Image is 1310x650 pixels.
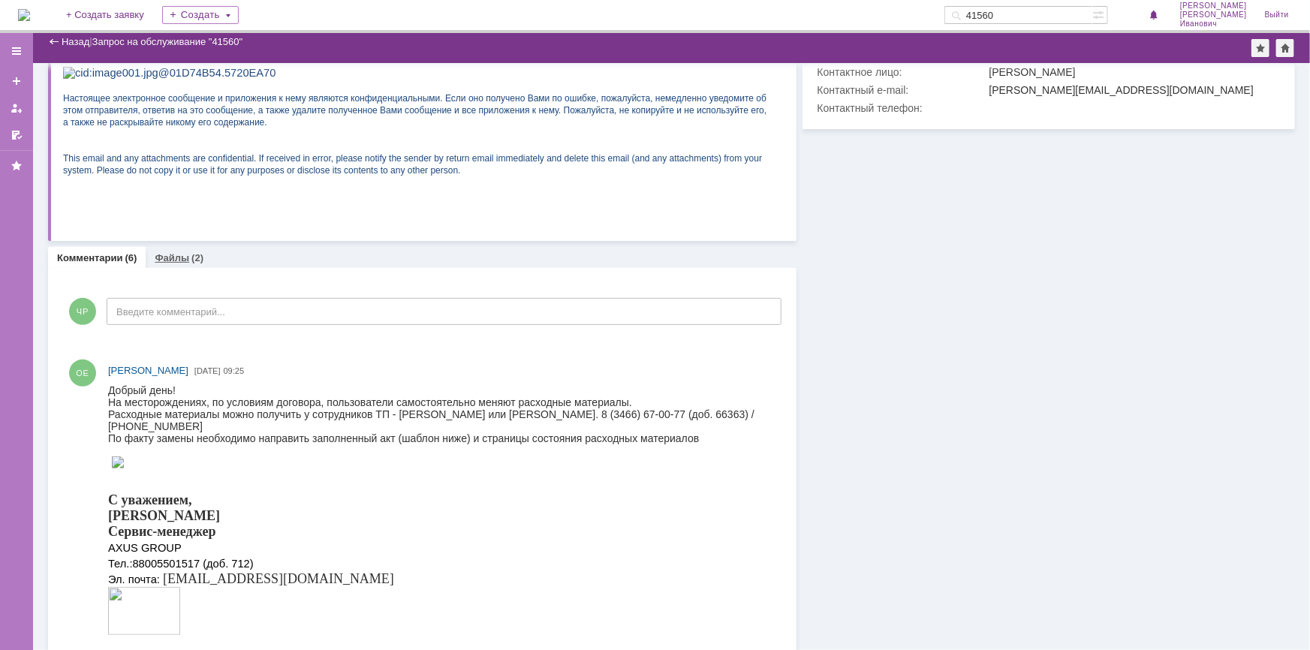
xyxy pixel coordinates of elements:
[108,363,188,378] a: [PERSON_NAME]
[191,252,203,263] div: (2)
[25,137,146,149] span: 88005501517 (доб. 712)
[306,71,312,80] span: ru
[198,86,200,95] span: .
[155,252,189,263] a: Файлы
[5,86,194,95] span: +7 (3466) 67-00-77 (доб. 66423)|
[1180,11,1247,20] span: [PERSON_NAME]
[5,96,29,120] a: Мои заявки
[292,57,295,66] span: -
[295,57,303,66] span: oil
[69,298,96,325] span: ЧР
[193,57,312,66] a: E.S.[PERSON_NAME]@ipc-oil.ru
[818,102,986,114] div: Контактный телефон:
[193,86,312,95] a: E.S.[PERSON_NAME]@ipc-oil.ru
[25,173,146,185] span: 88005501517 (доб. 712)
[292,71,295,80] span: -
[124,57,191,66] b: [PERSON_NAME]
[125,252,137,263] div: (6)
[198,71,200,80] span: .
[224,366,245,375] span: 09:25
[1180,20,1247,29] span: Иванович
[989,66,1272,78] div: [PERSON_NAME]
[303,71,306,80] span: .
[1180,2,1247,11] span: [PERSON_NAME]
[306,57,312,66] span: ru
[1276,39,1294,57] div: Сделать домашней страницей
[200,71,206,80] span: S
[55,151,286,166] span: [EMAIL_ADDRESS][DOMAIN_NAME]
[124,86,191,95] b: [PERSON_NAME]
[89,35,92,47] div: |
[818,84,986,96] div: Контактный e-mail:
[208,71,274,80] span: [PERSON_NAME]
[18,9,30,21] img: logo
[303,86,306,95] span: .
[206,86,208,95] span: .
[1092,7,1107,21] span: Расширенный поиск
[92,36,243,47] div: Запрос на обслуживание "41560"
[274,86,282,95] span: @
[989,84,1272,96] div: [PERSON_NAME][EMAIL_ADDRESS][DOMAIN_NAME]
[295,71,303,80] span: oil
[5,123,29,147] a: Мои согласования
[282,57,293,66] span: ipc
[124,71,191,80] b: [PERSON_NAME]
[274,71,282,80] span: @
[62,36,89,47] a: Назад
[193,71,198,80] span: E
[57,252,123,263] a: Комментарии
[15,257,317,267] span: Email отправителя: [PERSON_NAME][EMAIL_ADDRESS][DOMAIN_NAME]
[5,71,194,80] span: +7 (3466) 67-00-77 (доб. 66423)|
[18,9,30,21] a: Перейти на домашнюю страницу
[4,72,16,84] img: download
[108,365,188,376] span: [PERSON_NAME]
[5,57,194,66] span: +7 (3466) 67-00-77 (доб. 66423)|
[303,57,306,66] span: .
[193,57,274,66] span: E.S.[PERSON_NAME]
[15,270,317,281] span: Email отправителя: [PERSON_NAME][EMAIL_ADDRESS][DOMAIN_NAME]
[5,69,29,93] a: Создать заявку
[162,6,239,24] div: Создать
[292,86,295,95] span: -
[193,71,312,80] a: E.S.[PERSON_NAME]@ipc-oil.ru
[282,71,293,80] span: ipc
[206,71,208,80] span: .
[1251,39,1269,57] div: Добавить в избранное
[818,66,986,78] div: Контактное лицо:
[194,366,221,375] span: [DATE]
[274,57,282,66] span: @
